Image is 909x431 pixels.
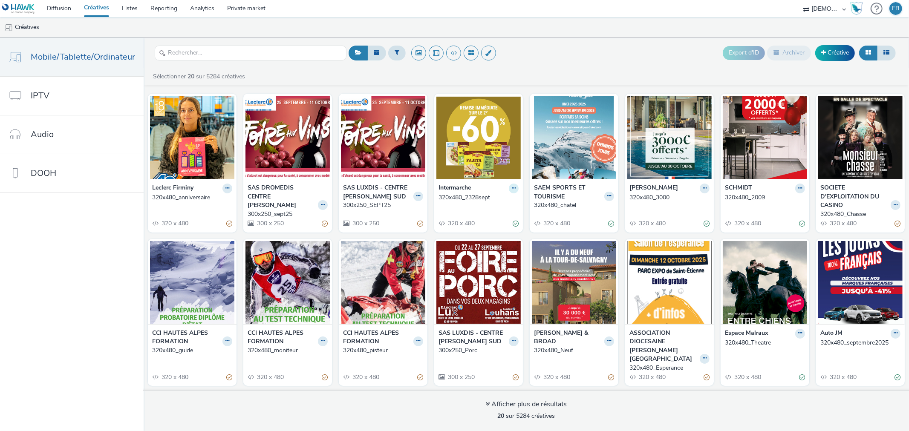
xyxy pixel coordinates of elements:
[152,346,232,355] a: 320x480_guide
[629,184,678,193] strong: [PERSON_NAME]
[725,339,802,347] div: 320x480_Theatre
[733,219,761,227] span: 320 x 480
[534,201,614,210] a: 320x480_chatel
[815,45,855,60] a: Créative
[723,46,765,60] button: Export d'ID
[248,346,324,355] div: 320x480_moniteur
[248,346,328,355] a: 320x480_moniteur
[31,128,54,141] span: Audio
[534,201,611,210] div: 320x480_chatel
[608,373,614,382] div: Partiellement valide
[343,346,423,355] a: 320x480_pisteur
[895,219,900,228] div: Partiellement valide
[322,219,328,228] div: Partiellement valide
[859,46,877,60] button: Grille
[152,193,232,202] a: 320x480_anniversaire
[820,210,900,218] a: 320x480_Chasse
[352,219,379,227] span: 300 x 250
[4,23,13,32] img: mobile
[629,193,706,202] div: 320x480_3000
[486,399,567,409] div: Afficher plus de résultats
[608,219,614,228] div: Valide
[799,373,805,382] div: Valide
[534,346,614,355] a: 320x480_Neuf
[534,346,611,355] div: 320x480_Neuf
[850,2,866,15] a: Hawk Academy
[245,241,330,324] img: 320x480_moniteur visual
[343,329,411,346] strong: CCI HAUTES ALPES FORMATION
[725,193,805,202] a: 320x480_2009
[850,2,863,15] img: Hawk Academy
[439,193,515,202] div: 320x480_2328sept
[343,346,420,355] div: 320x480_pisteur
[245,96,330,179] img: 300x250_sept25 visual
[818,96,903,179] img: 320x480_Chasse visual
[829,219,857,227] span: 320 x 480
[820,210,897,218] div: 320x480_Chasse
[352,373,379,381] span: 320 x 480
[152,184,193,193] strong: Leclerc Firminy
[31,89,49,102] span: IPTV
[256,373,284,381] span: 320 x 480
[723,96,807,179] img: 320x480_2009 visual
[829,373,857,381] span: 320 x 480
[447,219,475,227] span: 320 x 480
[161,373,188,381] span: 320 x 480
[498,412,505,420] strong: 20
[322,373,328,382] div: Partiellement valide
[532,96,616,179] img: 320x480_chatel visual
[725,329,768,339] strong: Espace Malraux
[513,373,519,382] div: Partiellement valide
[877,46,896,60] button: Liste
[152,72,248,80] a: Sélectionner sur 5284 créatives
[543,219,570,227] span: 320 x 480
[627,241,712,324] img: 320x480_Esperance visual
[439,329,507,346] strong: SAS LUXDIS - CENTRE [PERSON_NAME] SUD
[248,184,316,210] strong: SAS DROMEDIS CENTRE [PERSON_NAME]
[498,412,555,420] span: sur 5284 créatives
[725,184,752,193] strong: SCHMIDT
[248,210,328,218] a: 300x250_sept25
[532,241,616,324] img: 320x480_Neuf visual
[543,373,570,381] span: 320 x 480
[820,329,843,339] strong: Auto JM
[534,329,602,346] strong: [PERSON_NAME] & BROAD
[704,219,710,228] div: Valide
[629,329,698,364] strong: ASSOCIATION DIOCESAINE [PERSON_NAME][GEOGRAPHIC_DATA]
[341,241,425,324] img: 320x480_pisteur visual
[150,241,234,324] img: 320x480_guide visual
[152,346,229,355] div: 320x480_guide
[447,373,475,381] span: 300 x 250
[629,193,710,202] a: 320x480_3000
[188,72,194,80] strong: 20
[226,219,232,228] div: Partiellement valide
[820,184,889,210] strong: SOCIETE D'EXPLOITATION DU CASINO
[799,219,805,228] div: Valide
[439,346,519,355] a: 300x250_Porc
[895,373,900,382] div: Valide
[638,219,666,227] span: 320 x 480
[439,346,515,355] div: 300x250_Porc
[436,241,521,324] img: 300x250_Porc visual
[150,96,234,179] img: 320x480_anniversaire visual
[2,3,35,14] img: undefined Logo
[256,219,284,227] span: 300 x 250
[417,219,423,228] div: Partiellement valide
[892,2,900,15] div: EB
[627,96,712,179] img: 320x480_3000 visual
[248,329,316,346] strong: CCI HAUTES ALPES FORMATION
[343,184,411,201] strong: SAS LUXDIS - CENTRE [PERSON_NAME] SUD
[155,46,346,60] input: Rechercher...
[767,46,811,60] button: Archiver
[343,201,420,210] div: 300x250_SEPT25
[723,241,807,324] img: 320x480_Theatre visual
[343,201,423,210] a: 300x250_SEPT25
[226,373,232,382] div: Partiellement valide
[161,219,188,227] span: 320 x 480
[818,241,903,324] img: 320x480_septembre2025 visual
[513,219,519,228] div: Valide
[152,329,220,346] strong: CCI HAUTES ALPES FORMATION
[248,210,324,218] div: 300x250_sept25
[31,167,56,179] span: DOOH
